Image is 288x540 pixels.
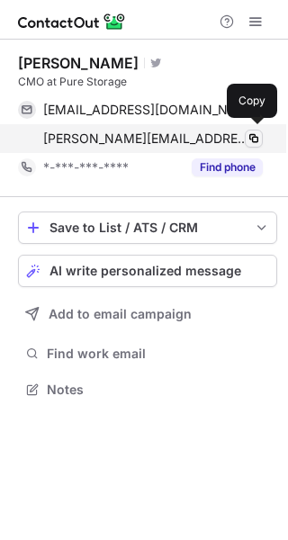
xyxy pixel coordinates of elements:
[43,130,249,147] span: [PERSON_NAME][EMAIL_ADDRESS][DOMAIN_NAME]
[18,74,277,90] div: CMO at Pure Storage
[43,102,249,118] span: [EMAIL_ADDRESS][DOMAIN_NAME]
[49,307,192,321] span: Add to email campaign
[18,54,139,72] div: [PERSON_NAME]
[18,11,126,32] img: ContactOut v5.3.10
[18,211,277,244] button: save-profile-one-click
[18,298,277,330] button: Add to email campaign
[18,255,277,287] button: AI write personalized message
[47,382,270,398] span: Notes
[18,377,277,402] button: Notes
[192,158,263,176] button: Reveal Button
[49,264,241,278] span: AI write personalized message
[18,341,277,366] button: Find work email
[47,346,270,362] span: Find work email
[49,220,246,235] div: Save to List / ATS / CRM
